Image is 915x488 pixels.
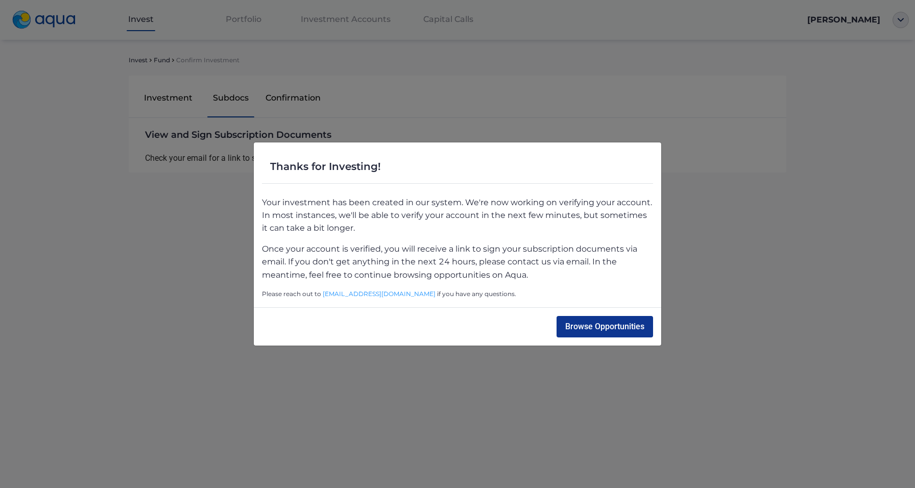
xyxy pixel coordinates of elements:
p: Your investment has been created in our system. We're now working on verifying your account. In m... [262,196,653,234]
span: Please reach out to if you have any questions. [262,289,653,299]
p: Once your account is verified, you will receive a link to sign your subscription documents via em... [262,242,653,281]
a: [EMAIL_ADDRESS][DOMAIN_NAME] [323,290,436,298]
span: Thanks for Investing! [270,159,381,175]
button: Browse Opportunities [557,316,653,337]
